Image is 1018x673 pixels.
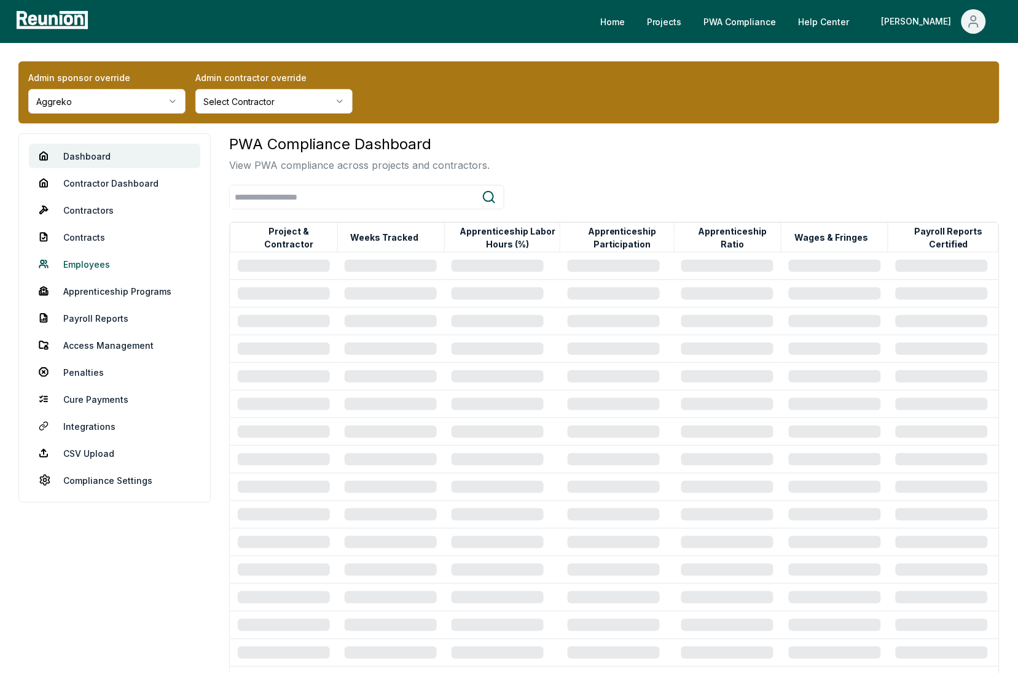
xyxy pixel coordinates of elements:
button: Apprenticeship Labor Hours (%) [455,225,560,250]
a: Contracts [29,225,200,249]
a: Dashboard [29,144,200,168]
p: View PWA compliance across projects and contractors. [229,158,490,173]
a: Apprenticeship Programs [29,279,200,303]
button: [PERSON_NAME] [872,9,996,34]
button: Apprenticeship Ratio [685,225,781,250]
div: [PERSON_NAME] [882,9,957,34]
a: Home [590,9,635,34]
a: Compliance Settings [29,468,200,492]
button: Weeks Tracked [348,225,421,250]
a: Cure Payments [29,387,200,411]
h3: PWA Compliance Dashboard [229,133,490,155]
label: Admin contractor override [195,71,353,84]
button: Payroll Reports Certified [899,225,998,250]
a: PWA Compliance [694,9,786,34]
nav: Main [590,9,1006,34]
a: CSV Upload [29,441,200,465]
a: Integrations [29,414,200,438]
button: Apprenticeship Participation [571,225,673,250]
a: Contractor Dashboard [29,171,200,195]
a: Penalties [29,360,200,384]
a: Employees [29,252,200,276]
label: Admin sponsor override [28,71,186,84]
a: Contractors [29,198,200,222]
a: Projects [637,9,692,34]
a: Help Center [789,9,859,34]
button: Wages & Fringes [792,225,871,250]
button: Project & Contractor [241,225,337,250]
a: Access Management [29,333,200,357]
a: Payroll Reports [29,306,200,330]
